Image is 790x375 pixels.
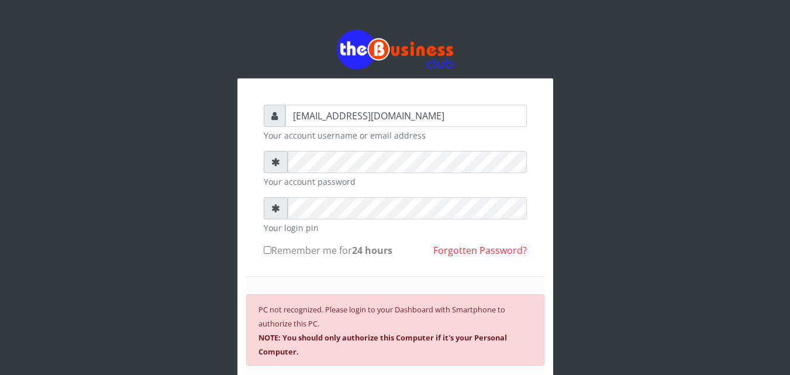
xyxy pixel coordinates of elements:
[258,332,507,357] b: NOTE: You should only authorize this Computer if it's your Personal Computer.
[352,244,392,257] b: 24 hours
[264,176,527,188] small: Your account password
[258,304,507,357] small: PC not recognized. Please login to your Dashboard with Smartphone to authorize this PC.
[433,244,527,257] a: Forgotten Password?
[264,243,392,257] label: Remember me for
[264,222,527,234] small: Your login pin
[285,105,527,127] input: Username or email address
[264,246,271,254] input: Remember me for24 hours
[264,129,527,142] small: Your account username or email address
